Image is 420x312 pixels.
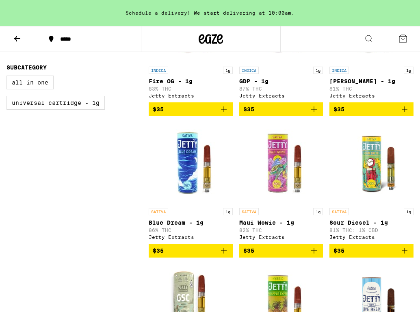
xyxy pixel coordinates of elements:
div: Jetty Extracts [149,234,233,240]
p: 81% THC [329,86,414,91]
button: Add to bag [149,244,233,258]
div: Jetty Extracts [239,93,323,98]
p: INDICA [149,67,168,74]
p: 83% THC [149,86,233,91]
a: Open page for Sour Diesel - 1g from Jetty Extracts [329,123,414,244]
p: 1g [404,208,414,215]
a: Open page for Maui Wowie - 1g from Jetty Extracts [239,123,323,244]
p: 1g [313,67,323,74]
img: Jetty Extracts - Maui Wowie - 1g [240,123,322,204]
button: Add to bag [239,244,323,258]
p: 82% THC [239,227,323,233]
span: Hi. Need any help? [5,6,58,12]
p: 86% THC [149,227,233,233]
span: $35 [333,247,344,254]
label: All-In-One [6,76,54,89]
div: Jetty Extracts [329,93,414,98]
button: Add to bag [149,102,233,116]
p: 87% THC [239,86,323,91]
span: $35 [333,106,344,113]
button: Add to bag [329,102,414,116]
span: $35 [243,247,254,254]
p: [PERSON_NAME] - 1g [329,78,414,84]
p: 81% THC: 1% CBD [329,227,414,233]
p: 1g [223,208,233,215]
p: SATIVA [239,208,259,215]
p: INDICA [239,67,259,74]
p: SATIVA [329,208,349,215]
p: GDP - 1g [239,78,323,84]
div: Jetty Extracts [239,234,323,240]
label: Universal Cartridge - 1g [6,96,105,110]
div: Jetty Extracts [149,93,233,98]
p: Fire OG - 1g [149,78,233,84]
p: 1g [313,208,323,215]
p: Blue Dream - 1g [149,219,233,226]
span: $35 [243,106,254,113]
legend: Subcategory [6,64,47,71]
button: Add to bag [329,244,414,258]
a: Open page for Blue Dream - 1g from Jetty Extracts [149,123,233,244]
span: $35 [153,247,164,254]
p: 1g [223,67,233,74]
p: Sour Diesel - 1g [329,219,414,226]
button: Add to bag [239,102,323,116]
p: Maui Wowie - 1g [239,219,323,226]
img: Jetty Extracts - Sour Diesel - 1g [331,123,412,204]
span: $35 [153,106,164,113]
div: Jetty Extracts [329,234,414,240]
p: INDICA [329,67,349,74]
p: 1g [404,67,414,74]
img: Jetty Extracts - Blue Dream - 1g [150,123,231,204]
p: SATIVA [149,208,168,215]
